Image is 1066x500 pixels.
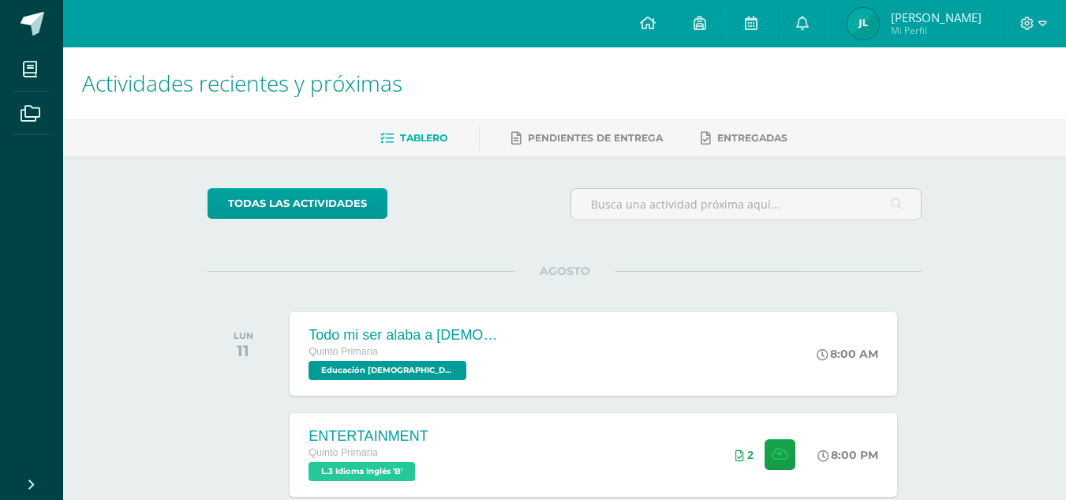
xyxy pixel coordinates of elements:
[400,132,447,144] span: Tablero
[717,132,787,144] span: Entregadas
[309,428,428,445] div: ENTERTAINMENT
[380,126,447,151] a: Tablero
[891,9,982,25] span: [PERSON_NAME]
[309,346,378,357] span: Quinto Primaria
[891,24,982,37] span: Mi Perfil
[735,449,754,461] div: Archivos entregados
[528,132,663,144] span: Pendientes de entrega
[234,341,253,360] div: 11
[234,330,253,341] div: LUN
[511,126,663,151] a: Pendientes de entrega
[309,327,498,344] div: Todo mi ser alaba a [DEMOGRAPHIC_DATA]
[514,264,615,278] span: AGOSTO
[847,8,879,39] img: 066c4fd3fe0ab73c77891500367742b5.png
[817,347,878,361] div: 8:00 AM
[571,189,921,220] input: Busca una actividad próxima aquí...
[82,68,402,98] span: Actividades recientes y próximas
[747,449,754,461] span: 2
[817,448,878,462] div: 8:00 PM
[701,126,787,151] a: Entregadas
[208,188,387,219] a: todas las Actividades
[309,447,378,458] span: Quinto Primaria
[309,361,466,380] span: Educación Cristiana 'B'
[309,462,415,481] span: L.3 Idioma Inglés 'B'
